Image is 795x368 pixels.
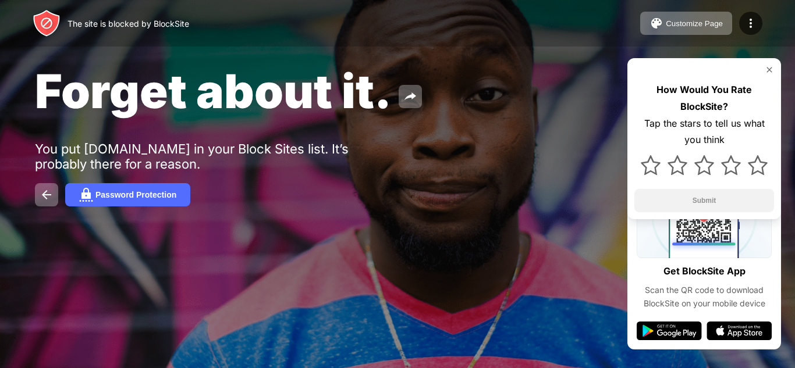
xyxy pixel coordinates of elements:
div: The site is blocked by BlockSite [68,19,189,28]
img: star.svg [748,155,768,175]
img: password.svg [79,188,93,202]
img: star.svg [668,155,687,175]
img: google-play.svg [637,321,702,340]
div: You put [DOMAIN_NAME] in your Block Sites list. It’s probably there for a reason. [35,141,395,172]
img: rate-us-close.svg [765,65,774,74]
img: menu-icon.svg [744,16,758,30]
div: How Would You Rate BlockSite? [634,81,774,115]
div: Scan the QR code to download BlockSite on your mobile device [637,284,772,310]
img: pallet.svg [650,16,663,30]
button: Submit [634,189,774,212]
div: Password Protection [95,190,176,199]
div: Customize Page [666,19,723,28]
img: share.svg [403,90,417,103]
button: Customize Page [640,12,732,35]
img: star.svg [641,155,661,175]
div: Get BlockSite App [663,263,746,280]
img: back.svg [40,188,54,202]
span: Forget about it. [35,63,392,119]
div: Tap the stars to tell us what you think [634,115,774,149]
button: Password Protection [65,183,190,206]
img: header-logo.svg [33,9,61,37]
img: app-store.svg [707,321,772,340]
img: star.svg [694,155,714,175]
img: star.svg [721,155,741,175]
